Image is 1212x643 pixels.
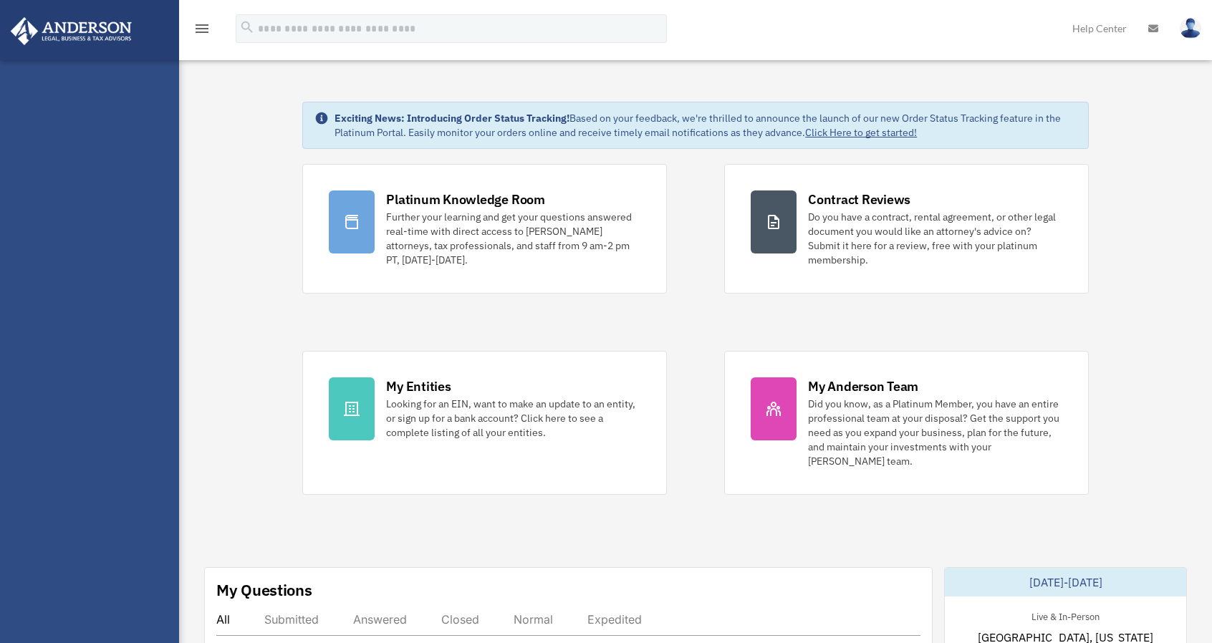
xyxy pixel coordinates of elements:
[808,210,1062,267] div: Do you have a contract, rental agreement, or other legal document you would like an attorney's ad...
[264,612,319,627] div: Submitted
[808,190,910,208] div: Contract Reviews
[216,579,312,601] div: My Questions
[386,397,640,440] div: Looking for an EIN, want to make an update to an entity, or sign up for a bank account? Click her...
[1020,608,1111,623] div: Live & In-Person
[386,190,545,208] div: Platinum Knowledge Room
[805,126,917,139] a: Click Here to get started!
[724,351,1089,495] a: My Anderson Team Did you know, as a Platinum Member, you have an entire professional team at your...
[335,112,569,125] strong: Exciting News: Introducing Order Status Tracking!
[353,612,407,627] div: Answered
[724,164,1089,294] a: Contract Reviews Do you have a contract, rental agreement, or other legal document you would like...
[386,377,451,395] div: My Entities
[1180,18,1201,39] img: User Pic
[239,19,255,35] i: search
[808,377,918,395] div: My Anderson Team
[216,612,230,627] div: All
[386,210,640,267] div: Further your learning and get your questions answered real-time with direct access to [PERSON_NAM...
[945,568,1186,596] div: [DATE]-[DATE]
[6,17,136,45] img: Anderson Advisors Platinum Portal
[302,351,667,495] a: My Entities Looking for an EIN, want to make an update to an entity, or sign up for a bank accoun...
[335,111,1077,140] div: Based on your feedback, we're thrilled to announce the launch of our new Order Status Tracking fe...
[193,20,211,37] i: menu
[302,164,667,294] a: Platinum Knowledge Room Further your learning and get your questions answered real-time with dire...
[808,397,1062,468] div: Did you know, as a Platinum Member, you have an entire professional team at your disposal? Get th...
[193,25,211,37] a: menu
[441,612,479,627] div: Closed
[587,612,642,627] div: Expedited
[514,612,553,627] div: Normal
